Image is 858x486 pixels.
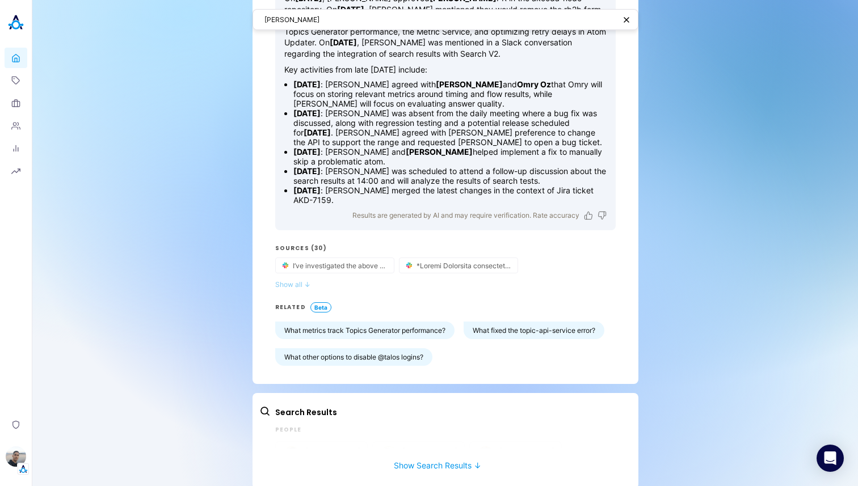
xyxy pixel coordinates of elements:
[5,442,27,475] button: Eli LeonTenant Logo
[293,185,607,205] li: : [PERSON_NAME] merged the latest changes in the context of Jira ticket AKD-7159.
[436,79,503,89] strong: [PERSON_NAME]
[293,108,321,118] strong: [DATE]
[817,445,844,472] div: Open Intercom Messenger
[517,79,551,89] strong: Omry Oz
[584,211,593,220] button: Like
[310,302,331,312] span: Beta
[275,407,616,419] h2: Search Results
[293,185,321,195] strong: [DATE]
[264,14,615,25] textarea: [PERSON_NAME]
[464,322,604,339] button: What fixed the topic-api-service error?
[406,147,473,157] strong: [PERSON_NAME]
[404,260,414,271] img: Slack
[293,108,607,147] li: : [PERSON_NAME] was absent from the daily meeting where a bug fix was discussed, along with regre...
[293,147,607,166] li: : [PERSON_NAME] and helped implement a fix to manually skip a problematic atom.
[284,64,607,75] p: Key activities from late [DATE] include:
[337,5,364,14] strong: [DATE]
[5,11,27,34] img: Akooda Logo
[304,280,310,289] span: ↓
[18,463,29,475] img: Tenant Logo
[293,147,321,157] strong: [DATE]
[275,348,432,366] button: What other options to disable @talos logins?
[417,261,511,270] span: *Loremi Dolorsita consectetur* - Adipis Elitse Doe Temp Incid Utlab Etdolo Magnaaliq en adm venia...
[275,280,616,289] button: Show all ↓
[280,260,291,271] img: Slack
[293,166,607,185] li: : [PERSON_NAME] was scheduled to attend a follow-up discussion about the search results at 14:00 ...
[293,79,607,108] li: : [PERSON_NAME] agreed with and that Omry will focus on storing relevant metrics around timing an...
[304,128,331,137] strong: [DATE]
[399,258,518,273] button: source-button
[275,322,455,339] button: What metrics track Topics Generator performance?
[275,244,616,253] h3: Sources (30)
[293,79,321,89] strong: [DATE]
[330,37,357,47] strong: [DATE]
[259,449,616,470] button: Show Search Results ↓
[598,211,607,220] button: Dislike
[293,166,321,176] strong: [DATE]
[276,258,394,273] button: source-button
[352,209,579,221] p: Results are generated by AI and may require verification. Rate accuracy
[275,303,306,312] h3: RELATED
[6,446,26,467] img: Eli Leon
[293,261,387,270] span: I’ve investigated the above and other no-result prompts and came up with the following: I found o...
